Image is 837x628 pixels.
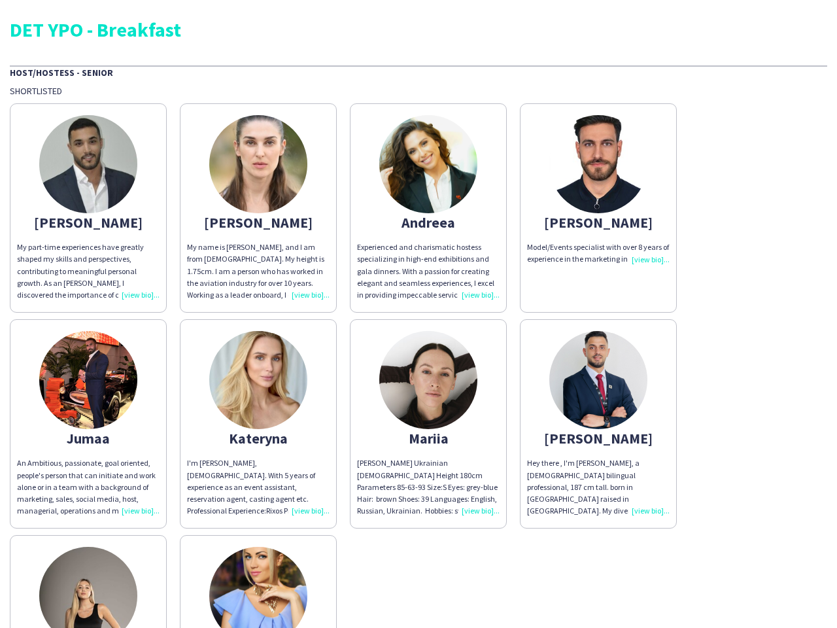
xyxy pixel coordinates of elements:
img: thumb-6656fbc3a5347.jpeg [39,115,137,213]
div: Kateryna [187,432,330,444]
div: [PERSON_NAME] [17,217,160,228]
div: An Ambitious, passionate, goal oriented, people's person that can initiate and work alone or in a... [17,457,160,517]
div: [PERSON_NAME] [527,217,670,228]
div: Jumaa [17,432,160,444]
div: I'm [PERSON_NAME], [DEMOGRAPHIC_DATA]. With 5 years of experience as an event assistant, reservat... [187,457,330,517]
div: Hey there , I'm [PERSON_NAME], a [DEMOGRAPHIC_DATA] bilingual professional, 187 cm tall. born in ... [527,457,670,517]
div: Shortlisted [10,85,827,97]
div: Host/Hostess - Senior [10,65,827,78]
div: [PERSON_NAME] [527,432,670,444]
img: thumb-66dc0e5ce1933.jpg [209,115,307,213]
div: [PERSON_NAME] Ukrainian [DEMOGRAPHIC_DATA] Height 180cm Parameters 85-63-93 Size:S Eyes: grey-blu... [357,457,500,517]
img: thumb-c122b529-1d7f-4880-892c-2dba5da5d9fc.jpg [549,331,647,429]
div: DET YPO - Breakfast [10,20,827,39]
img: thumb-04c8ab8f-001e-40d4-a24f-11082c3576b6.jpg [39,331,137,429]
div: My name is [PERSON_NAME], and I am from [DEMOGRAPHIC_DATA]. My height is 1.75cm. I am a person wh... [187,241,330,301]
img: thumb-d7984212-e1b2-46ba-aaf0-9df4602df6eb.jpg [379,115,477,213]
div: Mariia [357,432,500,444]
img: thumb-670f7aee9147a.jpeg [379,331,477,429]
div: Experienced and charismatic hostess specializing in high-end exhibitions and gala dinners. With a... [357,241,500,301]
img: thumb-67c98d805fc58.jpeg [209,331,307,429]
img: thumb-653b9c7585b3b.jpeg [549,115,647,213]
div: [PERSON_NAME] [187,217,330,228]
div: My part-time experiences have greatly shaped my skills and perspectives, contributing to meaningf... [17,241,160,301]
div: Andreea [357,217,500,228]
div: Model/Events specialist with over 8 years of experience in the marketing industry [527,241,670,265]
